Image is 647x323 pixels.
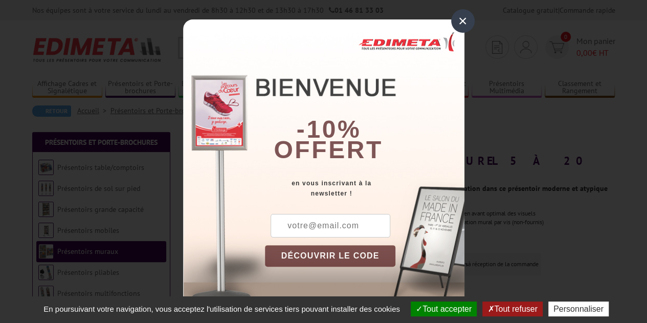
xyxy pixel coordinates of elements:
input: votre@email.com [271,214,390,238]
b: -10% [297,116,361,143]
button: Tout accepter [411,302,477,316]
button: DÉCOUVRIR LE CODE [265,245,396,267]
font: offert [274,136,383,163]
div: × [451,9,475,33]
button: Tout refuser [482,302,542,316]
button: Personnaliser (fenêtre modale) [548,302,609,316]
div: en vous inscrivant à la newsletter ! [265,178,464,199]
span: En poursuivant votre navigation, vous acceptez l'utilisation de services tiers pouvant installer ... [38,305,405,313]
